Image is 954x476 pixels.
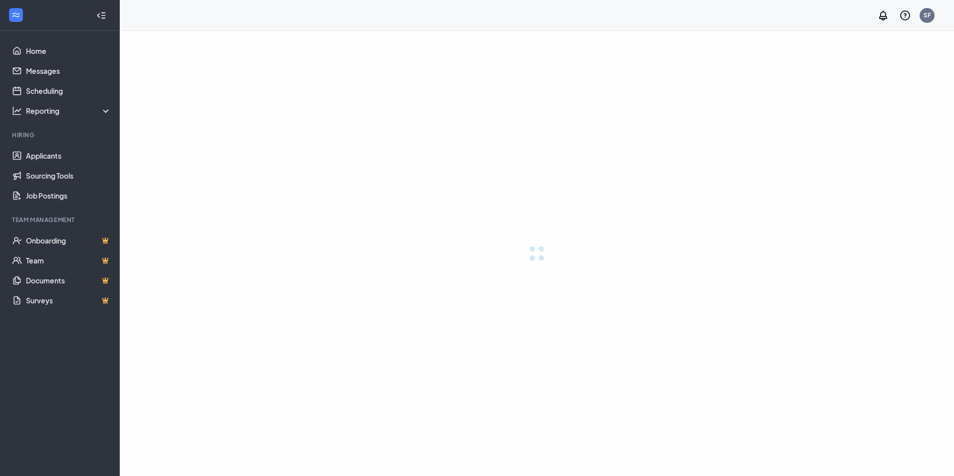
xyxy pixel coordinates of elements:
[96,10,106,20] svg: Collapse
[12,106,22,116] svg: Analysis
[26,186,111,206] a: Job Postings
[924,11,931,19] div: SF
[26,61,111,81] a: Messages
[899,9,911,21] svg: QuestionInfo
[11,10,21,20] svg: WorkstreamLogo
[877,9,889,21] svg: Notifications
[26,250,111,270] a: TeamCrown
[26,290,111,310] a: SurveysCrown
[26,106,112,116] div: Reporting
[12,216,109,224] div: Team Management
[26,231,111,250] a: OnboardingCrown
[26,81,111,101] a: Scheduling
[26,41,111,61] a: Home
[26,270,111,290] a: DocumentsCrown
[26,146,111,166] a: Applicants
[12,131,109,139] div: Hiring
[26,166,111,186] a: Sourcing Tools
